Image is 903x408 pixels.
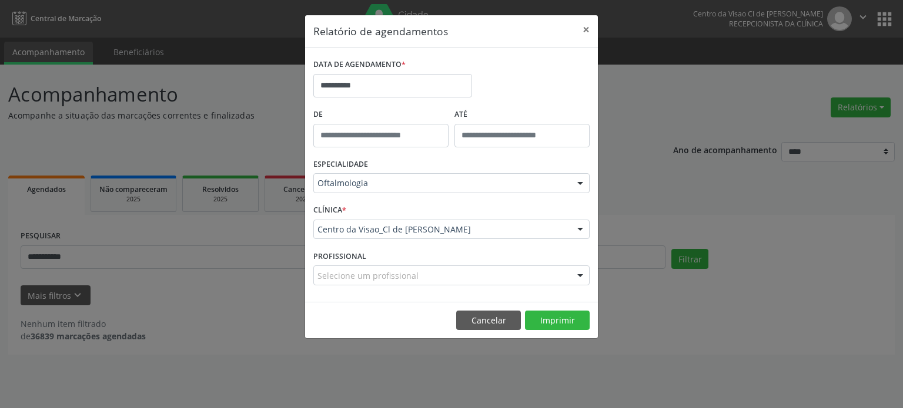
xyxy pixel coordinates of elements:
[313,201,346,220] label: CLÍNICA
[525,311,590,331] button: Imprimir
[317,269,419,282] span: Selecione um profissional
[313,23,448,39] h5: Relatório de agendamentos
[313,156,368,174] label: ESPECIALIDADE
[317,224,566,235] span: Centro da Visao_Cl de [PERSON_NAME]
[574,15,598,44] button: Close
[313,106,449,124] label: De
[313,56,406,74] label: DATA DE AGENDAMENTO
[456,311,521,331] button: Cancelar
[454,106,590,124] label: ATÉ
[317,177,566,189] span: Oftalmologia
[313,247,366,265] label: PROFISSIONAL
